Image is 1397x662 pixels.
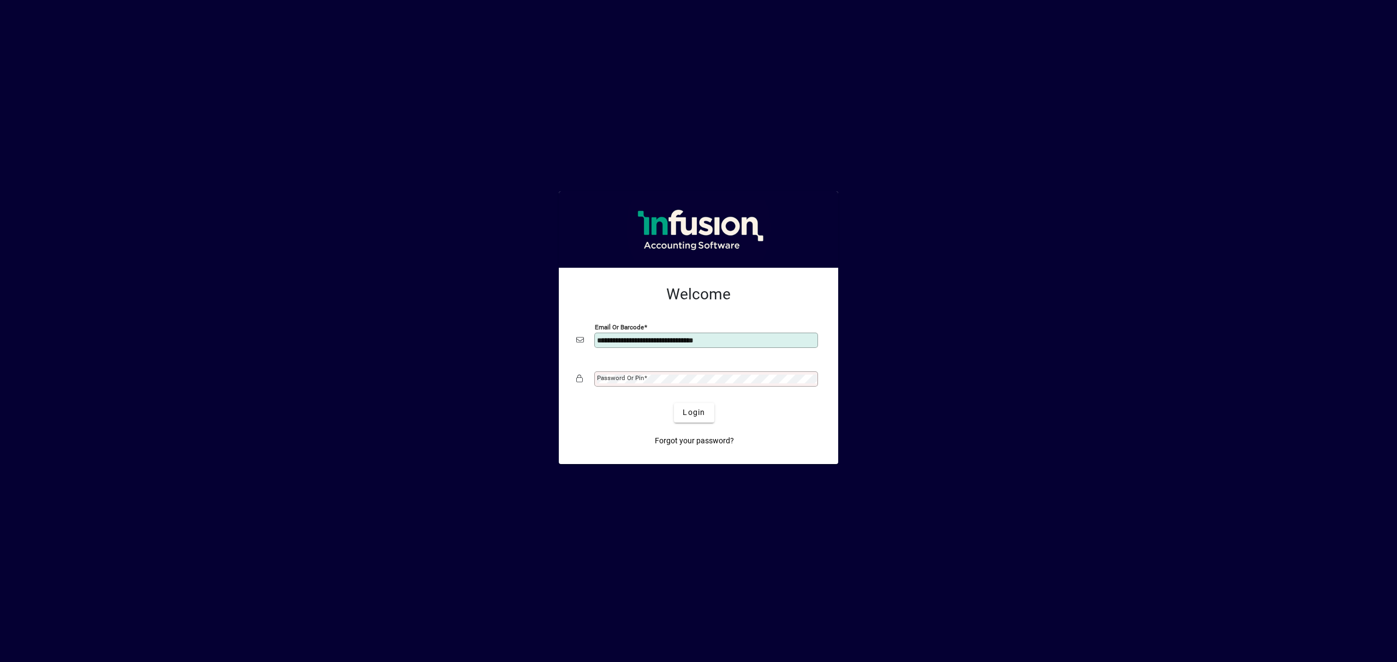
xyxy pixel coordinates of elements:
[650,431,738,451] a: Forgot your password?
[655,435,734,447] span: Forgot your password?
[595,323,644,330] mat-label: Email or Barcode
[597,374,644,382] mat-label: Password or Pin
[683,407,705,418] span: Login
[576,285,821,304] h2: Welcome
[674,403,714,423] button: Login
